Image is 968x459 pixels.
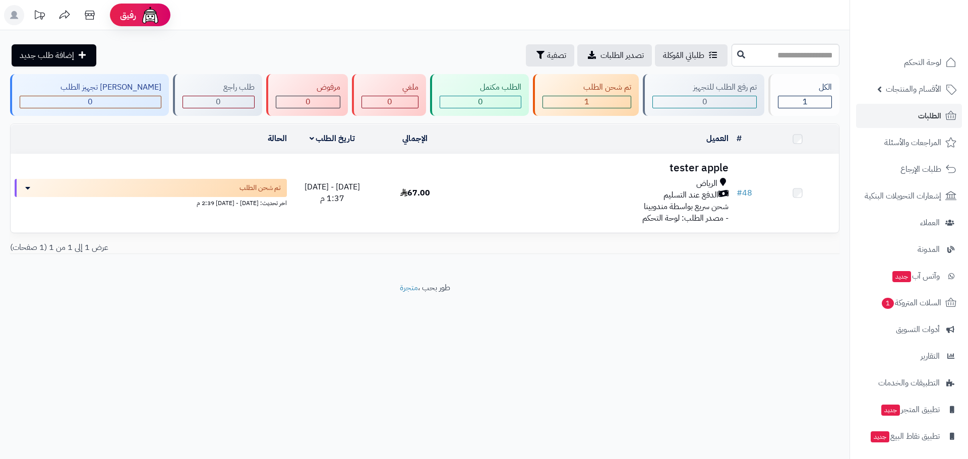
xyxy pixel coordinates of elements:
[891,269,940,283] span: وآتس آب
[171,74,264,116] a: طلب راجع 0
[440,96,521,108] div: 0
[871,431,889,442] span: جديد
[870,429,940,443] span: تطبيق نقاط البيع
[856,104,962,128] a: الطلبات
[12,44,96,67] a: إضافة طلب جديد
[918,109,941,123] span: الطلبات
[276,96,340,108] div: 0
[766,74,841,116] a: الكل1
[428,74,531,116] a: الطلب مكتمل 0
[27,5,52,28] a: تحديثات المنصة
[306,96,311,108] span: 0
[400,282,418,294] a: متجرة
[655,44,728,67] a: طلباتي المُوكلة
[878,376,940,390] span: التطبيقات والخدمات
[882,298,894,309] span: 1
[88,96,93,108] span: 0
[886,82,941,96] span: الأقسام والمنتجات
[696,178,717,189] span: الرياض
[183,96,254,108] div: 0
[542,82,631,93] div: تم شحن الطلب
[921,349,940,363] span: التقارير
[264,74,350,116] a: مرفوض 0
[183,82,255,93] div: طلب راجع
[856,424,962,448] a: تطبيق نقاط البيعجديد
[702,96,707,108] span: 0
[856,130,962,155] a: المراجعات والأسئلة
[3,242,425,253] div: عرض 1 إلى 1 من 1 (1 صفحات)
[737,133,742,145] a: #
[856,157,962,181] a: طلبات الإرجاع
[652,82,757,93] div: تم رفع الطلب للتجهيز
[276,82,340,93] div: مرفوض
[737,187,742,199] span: #
[120,9,136,21] span: رفيق
[856,50,962,75] a: لوحة التحكم
[140,5,160,25] img: ai-face.png
[400,187,430,199] span: 67.00
[663,49,704,61] span: طلباتي المُوكلة
[600,49,644,61] span: تصدير الطلبات
[881,405,900,416] span: جديد
[663,189,718,201] span: الدفع عند التسليم
[478,96,483,108] span: 0
[778,82,832,93] div: الكل
[543,96,631,108] div: 1
[856,398,962,422] a: تطبيق المتجرجديد
[402,133,428,145] a: الإجمالي
[577,44,652,67] a: تصدير الطلبات
[305,181,360,205] span: [DATE] - [DATE] 1:37 م
[896,322,940,337] span: أدوات التسويق
[216,96,221,108] span: 0
[644,201,729,213] span: شحن سريع بواسطة مندوبينا
[653,96,756,108] div: 0
[350,74,428,116] a: ملغي 0
[881,296,941,310] span: السلات المتروكة
[362,96,418,108] div: 0
[803,96,808,108] span: 1
[268,133,287,145] a: الحالة
[892,271,911,282] span: جديد
[239,183,281,193] span: تم شحن الطلب
[884,136,941,150] span: المراجعات والأسئلة
[856,264,962,288] a: وآتس آبجديد
[310,133,355,145] a: تاريخ الطلب
[461,162,729,174] h3: tester apple
[20,49,74,61] span: إضافة طلب جديد
[8,74,171,116] a: [PERSON_NAME] تجهيز الطلب 0
[706,133,729,145] a: العميل
[547,49,566,61] span: تصفية
[918,242,940,256] span: المدونة
[387,96,392,108] span: 0
[920,216,940,230] span: العملاء
[440,82,522,93] div: الطلب مكتمل
[20,96,161,108] div: 0
[856,344,962,368] a: التقارير
[856,291,962,315] a: السلات المتروكة1
[526,44,574,67] button: تصفية
[457,154,733,232] td: - مصدر الطلب: لوحة التحكم
[584,96,589,108] span: 1
[856,211,962,235] a: العملاء
[641,74,766,116] a: تم رفع الطلب للتجهيز 0
[361,82,418,93] div: ملغي
[737,187,752,199] a: #48
[900,162,941,176] span: طلبات الإرجاع
[904,55,941,70] span: لوحة التحكم
[856,184,962,208] a: إشعارات التحويلات البنكية
[865,189,941,203] span: إشعارات التحويلات البنكية
[856,237,962,261] a: المدونة
[880,403,940,417] span: تطبيق المتجر
[856,317,962,342] a: أدوات التسويق
[20,82,161,93] div: [PERSON_NAME] تجهيز الطلب
[531,74,641,116] a: تم شحن الطلب 1
[15,197,287,208] div: اخر تحديث: [DATE] - [DATE] 2:39 م
[856,371,962,395] a: التطبيقات والخدمات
